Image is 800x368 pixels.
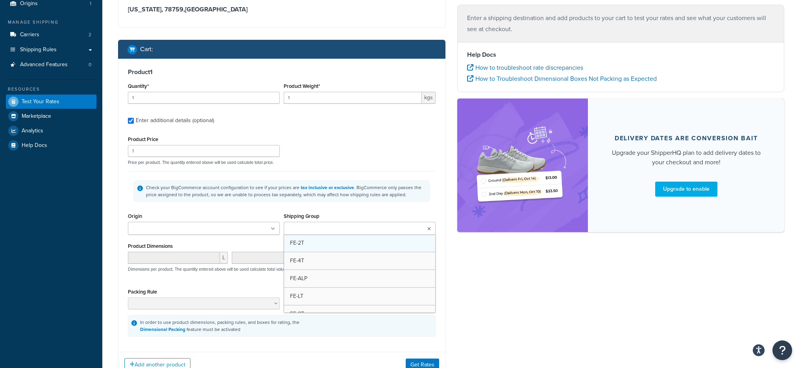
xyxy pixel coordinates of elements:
span: 1 [90,0,91,7]
div: Resources [6,86,96,93]
span: Carriers [20,32,39,38]
span: FE-ST [290,310,304,318]
button: Open Resource Center [772,340,792,360]
input: 0.0 [128,92,280,104]
a: FE-2T [284,234,435,252]
a: tax inclusive or exclusive [301,184,354,191]
h4: Help Docs [467,50,775,59]
p: Enter a shipping destination and add products to your cart to test your rates and see what your c... [467,13,775,35]
span: L [220,252,228,264]
label: Shipping Group [284,213,320,219]
div: Delivery dates are conversion bait [615,134,758,142]
span: 0 [89,61,91,68]
div: In order to use product dimensions, packing rules, and boxes for rating, the feature must be acti... [140,319,299,333]
span: FE-4T [290,256,304,265]
a: How to Troubleshoot Dimensional Boxes Not Packing as Expected [467,74,657,83]
label: Product Dimensions [128,243,173,249]
label: Packing Rule [128,289,157,295]
span: Analytics [22,128,43,134]
img: feature-image-bc-ddt-29f5f3347fd16b343e3944f0693b5c204e21c40c489948f4415d4740862b0302.png [473,110,572,220]
h3: Product 1 [128,68,436,76]
p: Price per product. The quantity entered above will be used calculate total price. [126,160,438,165]
span: FE-ALP [290,274,307,283]
a: Analytics [6,124,96,138]
span: 2 [89,32,91,38]
label: Product Weight* [284,83,320,89]
span: Shipping Rules [20,46,57,53]
h3: [US_STATE], 78759 , [GEOGRAPHIC_DATA] [128,6,436,13]
span: Test Your Rates [22,99,59,105]
div: Upgrade your ShipperHQ plan to add delivery dates to your checkout and more! [607,148,765,167]
a: Dimensional Packing [140,326,185,333]
span: Advanced Features [20,61,68,68]
a: Help Docs [6,138,96,152]
input: Enter additional details (optional) [128,118,134,124]
span: Origins [20,0,38,7]
label: Quantity* [128,83,149,89]
div: Enter additional details (optional) [136,115,214,126]
p: Dimensions per product. The quantity entered above will be used calculate total volume. [126,266,291,272]
a: Shipping Rules [6,43,96,57]
span: Help Docs [22,142,47,149]
a: Carriers2 [6,28,96,42]
a: FE-LT [284,288,435,305]
li: Advanced Features [6,58,96,72]
a: Advanced Features0 [6,58,96,72]
a: Test Your Rates [6,95,96,109]
a: FE-ST [284,305,435,323]
a: Upgrade to enable [655,181,717,196]
a: Marketplace [6,109,96,123]
div: Manage Shipping [6,19,96,26]
span: FE-2T [290,239,304,247]
span: Marketplace [22,113,51,120]
a: FE-4T [284,252,435,269]
input: 0.00 [284,92,422,104]
div: Check your BigCommerce account configuration to see if your prices are . BigCommerce only passes ... [146,184,426,198]
span: kgs [422,92,436,104]
a: How to troubleshoot rate discrepancies [467,63,583,72]
li: Carriers [6,28,96,42]
a: FE-ALP [284,270,435,287]
label: Product Price [128,136,158,142]
h2: Cart : [140,46,153,53]
label: Origin [128,213,142,219]
span: FE-LT [290,292,303,300]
